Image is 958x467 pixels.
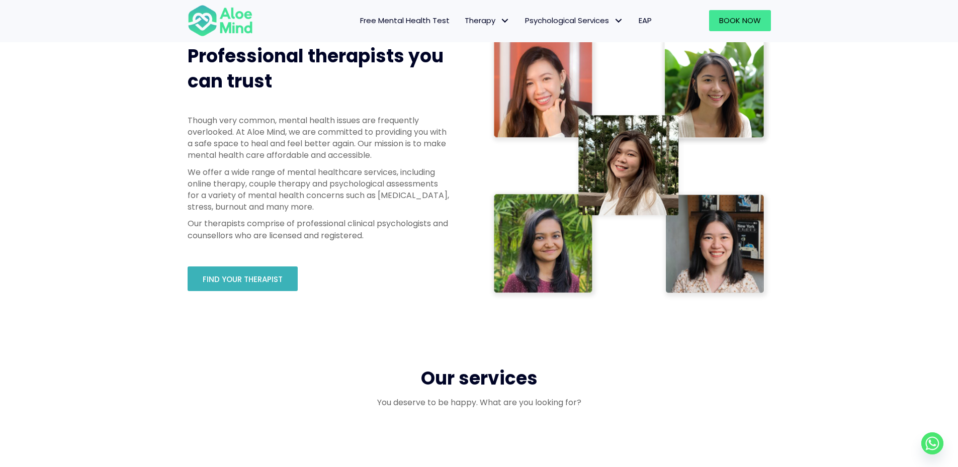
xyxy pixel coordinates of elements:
[188,115,449,161] p: Though very common, mental health issues are frequently overlooked. At Aloe Mind, we are committe...
[188,218,449,241] p: Our therapists comprise of professional clinical psychologists and counsellors who are licensed a...
[188,266,298,291] a: Find your therapist
[188,166,449,213] p: We offer a wide range of mental healthcare services, including online therapy, couple therapy and...
[188,397,771,408] p: You deserve to be happy. What are you looking for?
[457,10,517,31] a: TherapyTherapy: submenu
[465,15,510,26] span: Therapy
[921,432,943,454] a: Whatsapp
[525,15,624,26] span: Psychological Services
[517,10,631,31] a: Psychological ServicesPsychological Services: submenu
[421,365,538,391] span: Our services
[489,34,771,301] img: Therapist collage
[188,4,253,37] img: Aloe mind Logo
[498,14,512,28] span: Therapy: submenu
[709,10,771,31] a: Book Now
[612,14,626,28] span: Psychological Services: submenu
[719,15,761,26] span: Book Now
[631,10,659,31] a: EAP
[639,15,652,26] span: EAP
[266,10,659,31] nav: Menu
[353,10,457,31] a: Free Mental Health Test
[188,43,444,94] span: Professional therapists you can trust
[360,15,450,26] span: Free Mental Health Test
[203,274,283,285] span: Find your therapist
